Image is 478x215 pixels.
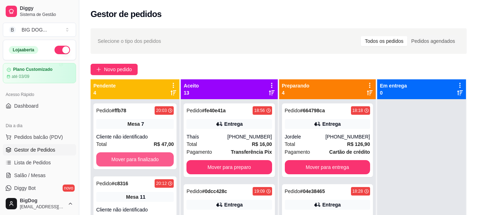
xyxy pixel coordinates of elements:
[3,89,76,100] div: Acesso Rápido
[140,193,145,200] div: 11
[380,82,407,89] p: Em entrega
[300,188,325,194] strong: # 04e38465
[9,46,38,54] div: Loja aberta
[96,133,174,140] div: Cliente não identificado
[3,23,76,37] button: Select a team
[156,181,167,186] div: 20:12
[93,89,116,96] p: 4
[93,82,116,89] p: Pendente
[352,188,363,194] div: 18:28
[127,120,140,128] span: Mesa
[20,204,65,210] span: [EMAIL_ADDRESS][DOMAIN_NAME]
[96,152,174,166] button: Mover para finalizado
[3,131,76,143] button: Pedidos balcão (PDV)
[326,133,370,140] div: [PHONE_NUMBER]
[3,170,76,181] a: Salão / Mesas
[224,120,243,128] div: Entrega
[285,148,310,156] span: Pagamento
[184,89,199,96] p: 13
[13,67,52,72] article: Plano Customizado
[20,5,73,12] span: Diggy
[285,108,300,113] span: Pedido
[96,181,112,186] span: Pedido
[14,102,39,109] span: Dashboard
[186,140,197,148] span: Total
[186,160,272,174] button: Mover para preparo
[96,67,101,72] span: plus
[141,120,144,128] div: 7
[322,201,341,208] div: Entrega
[12,74,29,79] article: até 03/09
[20,198,65,204] span: BigDog
[227,133,272,140] div: [PHONE_NUMBER]
[282,89,310,96] p: 4
[3,3,76,20] a: DiggySistema de Gestão
[14,146,55,153] span: Gestor de Pedidos
[3,144,76,155] a: Gestor de Pedidos
[156,108,167,113] div: 20:03
[96,140,107,148] span: Total
[54,46,70,54] button: Alterar Status
[186,148,212,156] span: Pagamento
[9,26,16,33] span: B
[3,195,76,212] button: BigDog[EMAIL_ADDRESS][DOMAIN_NAME]
[202,188,227,194] strong: # 0dcc428c
[126,193,138,200] span: Mesa
[186,188,202,194] span: Pedido
[96,108,112,113] span: Pedido
[186,108,202,113] span: Pedido
[184,82,199,89] p: Aceito
[154,141,174,147] strong: R$ 47,00
[14,134,63,141] span: Pedidos balcão (PDV)
[202,108,226,113] strong: # fe40e41a
[380,89,407,96] p: 0
[14,185,36,192] span: Diggy Bot
[96,206,174,213] div: Cliente não identificado
[352,108,363,113] div: 18:18
[14,172,46,179] span: Salão / Mesas
[285,188,300,194] span: Pedido
[3,182,76,194] a: Diggy Botnovo
[22,26,47,33] div: BIG DOG ...
[254,108,265,113] div: 18:56
[282,82,310,89] p: Preparando
[112,108,126,113] strong: # ffb78
[91,64,138,75] button: Novo pedido
[285,160,370,174] button: Mover para entrega
[3,100,76,112] a: Dashboard
[104,66,132,73] span: Novo pedido
[20,12,73,17] span: Sistema de Gestão
[186,133,227,140] div: Thaís
[91,9,162,20] h2: Gestor de pedidos
[254,188,265,194] div: 19:09
[98,37,161,45] span: Selecione o tipo dos pedidos
[14,159,51,166] span: Lista de Pedidos
[407,36,459,46] div: Pedidos agendados
[322,120,341,128] div: Entrega
[252,141,272,147] strong: R$ 16,00
[285,133,326,140] div: Jordele
[112,181,128,186] strong: # c8316
[224,201,243,208] div: Entrega
[361,36,407,46] div: Todos os pedidos
[300,108,325,113] strong: # 664798ca
[3,120,76,131] div: Dia a dia
[329,149,370,155] strong: Cartão de crédito
[3,157,76,168] a: Lista de Pedidos
[285,140,295,148] span: Total
[3,63,76,83] a: Plano Customizadoaté 03/09
[347,141,370,147] strong: R$ 126,90
[231,149,272,155] strong: Transferência Pix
